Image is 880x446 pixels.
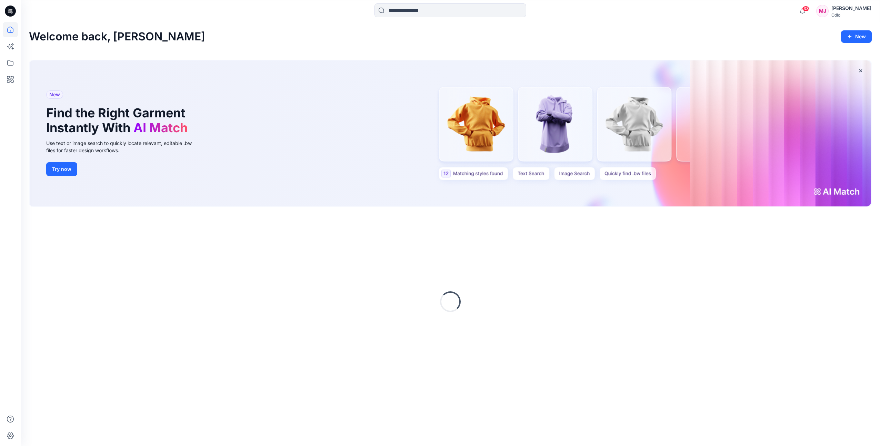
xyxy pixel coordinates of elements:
[802,6,810,11] span: 33
[46,162,77,176] button: Try now
[133,120,188,135] span: AI Match
[816,5,829,17] div: MJ
[841,30,872,43] button: New
[831,12,871,18] div: Odlo
[46,139,201,154] div: Use text or image search to quickly locate relevant, editable .bw files for faster design workflows.
[49,90,60,99] span: New
[46,106,191,135] h1: Find the Right Garment Instantly With
[29,30,205,43] h2: Welcome back, [PERSON_NAME]
[831,4,871,12] div: [PERSON_NAME]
